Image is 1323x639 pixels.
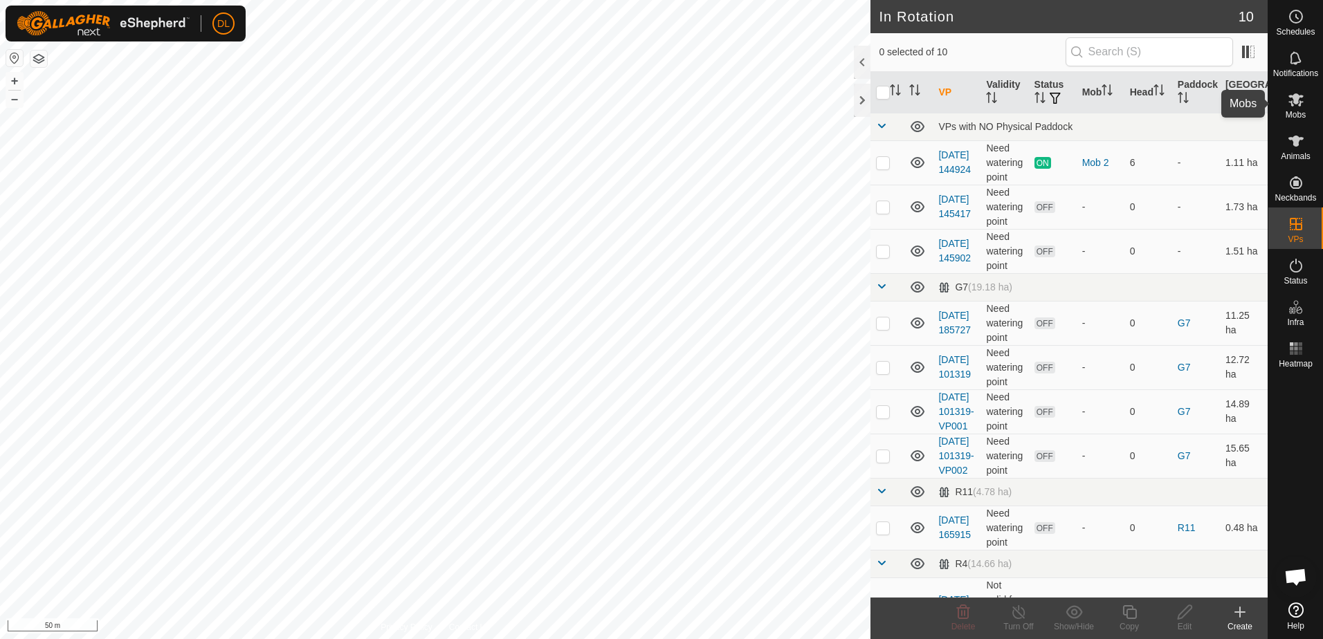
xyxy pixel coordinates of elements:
[1220,389,1268,434] td: 14.89 ha
[1082,449,1119,463] div: -
[1178,450,1191,461] a: G7
[1239,6,1254,27] span: 10
[938,436,974,476] a: [DATE] 101319-VP002
[1247,94,1258,105] p-sorticon: Activate to sort
[938,594,971,620] a: [DATE] 074626
[890,86,901,98] p-sorticon: Activate to sort
[217,17,230,31] span: DL
[1178,317,1191,328] a: G7
[449,621,490,633] a: Contact Us
[980,140,1028,185] td: Need watering point
[879,8,1238,25] h2: In Rotation
[1220,434,1268,478] td: 15.65 ha
[1124,345,1172,389] td: 0
[938,121,1262,132] div: VPs with NO Physical Paddock
[938,354,971,380] a: [DATE] 101319
[1082,316,1119,331] div: -
[1220,577,1268,636] td: 0.49 ha
[1279,360,1313,368] span: Heatmap
[1034,246,1055,257] span: OFF
[1082,156,1119,170] div: Mob 2
[986,94,997,105] p-sorticon: Activate to sort
[1077,72,1124,113] th: Mob
[1034,157,1051,169] span: ON
[1124,72,1172,113] th: Head
[1124,140,1172,185] td: 6
[30,50,47,67] button: Map Layers
[1220,140,1268,185] td: 1.11 ha
[1288,235,1303,243] span: VPs
[1220,506,1268,550] td: 0.48 ha
[980,389,1028,434] td: Need watering point
[980,577,1028,636] td: Not valid for Activations
[1212,620,1268,633] div: Create
[1124,506,1172,550] td: 0
[1124,301,1172,345] td: 0
[938,558,1012,570] div: R4
[1178,522,1196,533] a: R11
[1220,72,1268,113] th: [GEOGRAPHIC_DATA] Area
[1034,94,1046,105] p-sorticon: Activate to sort
[1153,86,1165,98] p-sorticon: Activate to sort
[980,506,1028,550] td: Need watering point
[991,620,1046,633] div: Turn Off
[1287,622,1304,630] span: Help
[1082,360,1119,375] div: -
[1157,620,1212,633] div: Edit
[1284,277,1307,285] span: Status
[938,149,971,175] a: [DATE] 144924
[980,72,1028,113] th: Validity
[980,301,1028,345] td: Need watering point
[1082,521,1119,535] div: -
[1034,317,1055,329] span: OFF
[909,86,920,98] p-sorticon: Activate to sort
[1082,200,1119,214] div: -
[1220,301,1268,345] td: 11.25 ha
[938,391,974,432] a: [DATE] 101319-VP001
[1082,405,1119,419] div: -
[1124,185,1172,229] td: 0
[973,486,1012,497] span: (4.78 ha)
[1178,406,1191,417] a: G7
[1172,72,1220,113] th: Paddock
[1034,406,1055,418] span: OFF
[1281,152,1311,160] span: Animals
[6,91,23,107] button: –
[1102,86,1113,98] p-sorticon: Activate to sort
[17,11,190,36] img: Gallagher Logo
[980,345,1028,389] td: Need watering point
[1124,434,1172,478] td: 0
[1124,229,1172,273] td: 0
[1276,28,1315,36] span: Schedules
[967,558,1012,569] span: (14.66 ha)
[1220,229,1268,273] td: 1.51 ha
[1275,194,1316,202] span: Neckbands
[1268,597,1323,636] a: Help
[6,50,23,66] button: Reset Map
[1275,556,1317,598] div: Open chat
[938,238,971,263] a: [DATE] 145902
[1046,620,1102,633] div: Show/Hide
[1029,72,1077,113] th: Status
[951,622,976,631] span: Delete
[980,185,1028,229] td: Need watering point
[980,434,1028,478] td: Need watering point
[968,281,1012,293] span: (19.18 ha)
[1220,185,1268,229] td: 1.73 ha
[1172,140,1220,185] td: -
[1034,522,1055,534] span: OFF
[1034,450,1055,462] span: OFF
[1273,69,1318,77] span: Notifications
[1034,362,1055,373] span: OFF
[1172,185,1220,229] td: -
[1082,244,1119,259] div: -
[938,515,971,540] a: [DATE] 165915
[938,194,971,219] a: [DATE] 145417
[1286,111,1306,119] span: Mobs
[6,73,23,89] button: +
[938,486,1012,498] div: R11
[1287,318,1304,326] span: Infra
[933,72,980,113] th: VP
[1178,362,1191,373] a: G7
[980,229,1028,273] td: Need watering point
